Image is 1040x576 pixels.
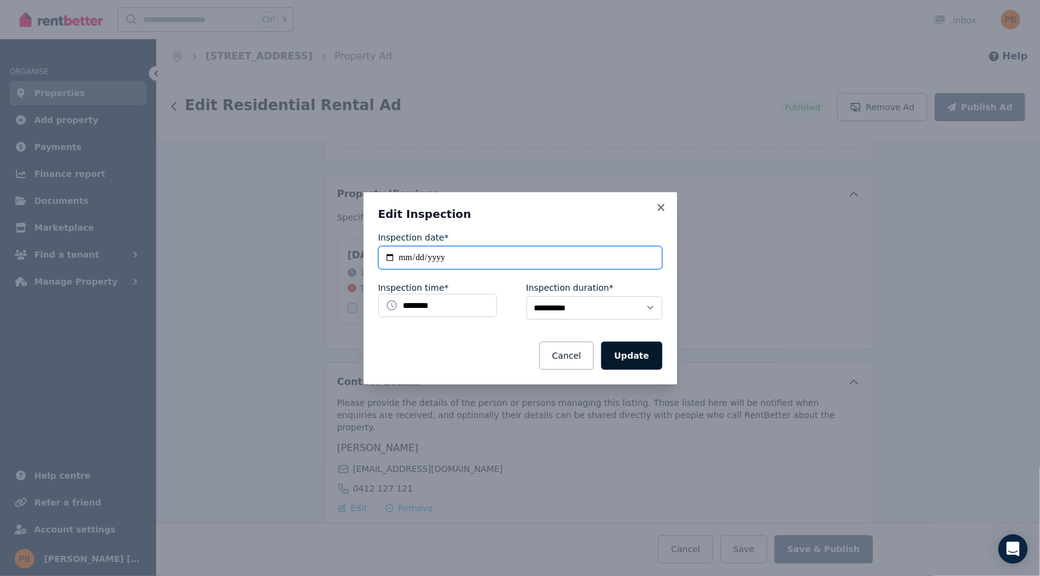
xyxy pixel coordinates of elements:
[526,282,614,294] label: Inspection duration*
[378,231,449,244] label: Inspection date*
[601,342,662,370] button: Update
[539,342,594,370] button: Cancel
[378,282,449,294] label: Inspection time*
[378,207,662,222] h3: Edit Inspection
[998,534,1028,564] div: Open Intercom Messenger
